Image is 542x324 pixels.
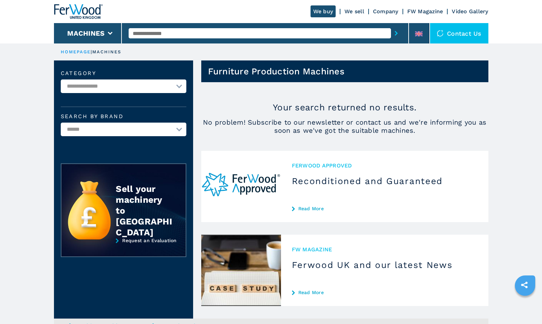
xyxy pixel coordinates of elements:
a: sharethis [516,276,533,293]
img: Contact us [437,30,444,37]
span: | [91,49,92,54]
p: Your search returned no results. [201,102,488,113]
h3: Ferwood UK and our latest News [292,259,478,270]
a: Video Gallery [452,8,488,15]
a: Request an Evaluation [61,238,186,262]
span: No problem! Subscribe to our newsletter or contact us and we're informing you as soon as we've go... [201,118,488,134]
div: Sell your machinery to [GEOGRAPHIC_DATA] [116,183,172,238]
iframe: Chat [513,293,537,319]
div: Contact us [430,23,488,43]
button: submit-button [391,25,401,41]
img: Reconditioned and Guaranteed [201,151,281,222]
img: Ferwood [54,4,103,19]
label: Search by brand [61,114,186,119]
h3: Reconditioned and Guaranteed [292,176,478,186]
label: Category [61,71,186,76]
a: Read More [292,290,478,295]
a: We sell [344,8,364,15]
span: Ferwood Approved [292,162,478,169]
p: machines [92,49,122,55]
a: Read More [292,206,478,211]
h1: Furniture Production Machines [208,66,344,77]
span: FW MAGAZINE [292,246,478,253]
a: FW Magazine [407,8,443,15]
img: Ferwood UK and our latest News [201,235,281,306]
a: HOMEPAGE [61,49,91,54]
a: We buy [311,5,336,17]
a: Company [373,8,398,15]
button: Machines [67,29,105,37]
